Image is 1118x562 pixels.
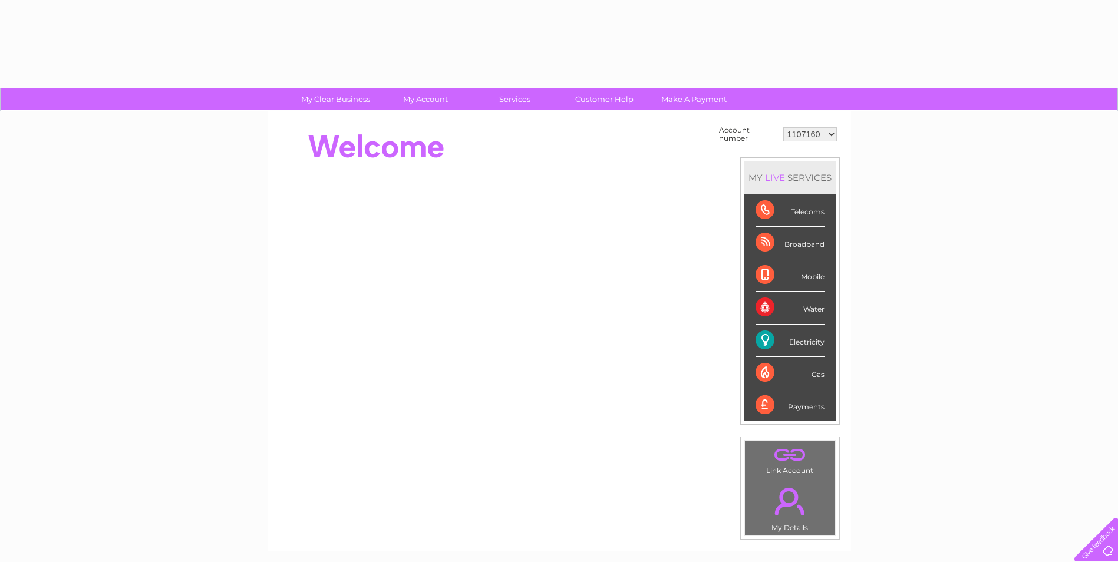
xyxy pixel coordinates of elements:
div: Payments [756,389,825,421]
div: Water [756,292,825,324]
div: Electricity [756,325,825,357]
a: My Clear Business [287,88,384,110]
td: My Details [744,478,836,535]
a: Make A Payment [645,88,743,110]
div: Broadband [756,227,825,259]
div: Gas [756,357,825,389]
a: . [748,444,832,465]
td: Link Account [744,441,836,478]
a: . [748,481,832,522]
td: Account number [716,123,780,146]
div: Telecoms [756,194,825,227]
a: Services [466,88,563,110]
a: My Account [377,88,474,110]
div: Mobile [756,259,825,292]
div: LIVE [763,172,787,183]
a: Customer Help [556,88,653,110]
div: MY SERVICES [744,161,836,194]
